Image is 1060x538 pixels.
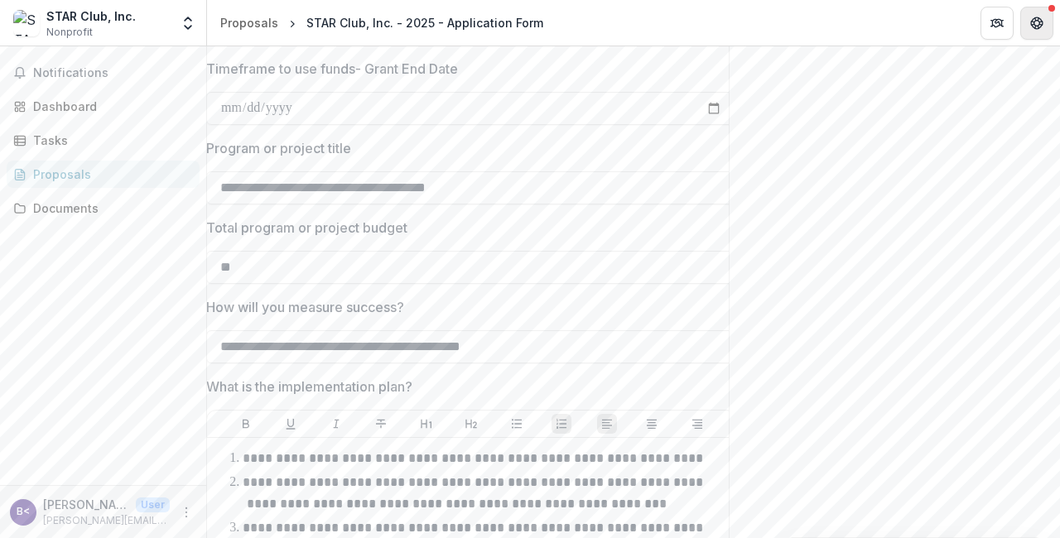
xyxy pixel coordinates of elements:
[552,414,571,434] button: Ordered List
[1020,7,1053,40] button: Get Help
[206,138,351,158] p: Program or project title
[642,414,662,434] button: Align Center
[326,414,346,434] button: Italicize
[236,414,256,434] button: Bold
[206,218,407,238] p: Total program or project budget
[136,497,170,512] p: User
[206,377,412,396] p: What is the implementation plan?
[214,11,285,35] a: Proposals
[507,414,527,434] button: Bullet List
[7,127,200,154] a: Tasks
[7,93,200,120] a: Dashboard
[220,14,278,31] div: Proposals
[33,98,186,115] div: Dashboard
[461,414,481,434] button: Heading 2
[33,132,186,149] div: Tasks
[306,14,543,31] div: STAR Club, Inc. - 2025 - Application Form
[33,166,186,183] div: Proposals
[46,7,136,25] div: STAR Club, Inc.
[281,414,301,434] button: Underline
[597,414,617,434] button: Align Left
[7,161,200,188] a: Proposals
[43,513,170,528] p: [PERSON_NAME][EMAIL_ADDRESS][PERSON_NAME][DOMAIN_NAME]
[176,7,200,40] button: Open entity switcher
[33,199,186,217] div: Documents
[980,7,1014,40] button: Partners
[206,59,458,79] p: Timeframe to use funds- Grant End Date
[176,502,196,522] button: More
[417,414,436,434] button: Heading 1
[33,66,193,80] span: Notifications
[7,195,200,222] a: Documents
[371,414,391,434] button: Strike
[13,10,40,36] img: STAR Club, Inc.
[43,496,129,513] p: [PERSON_NAME] <[PERSON_NAME][EMAIL_ADDRESS][PERSON_NAME][DOMAIN_NAME]>
[46,25,93,40] span: Nonprofit
[206,297,404,317] p: How will you measure success?
[17,507,30,517] div: Bonita Dunn <bonita.dunn@gmail.com>
[7,60,200,86] button: Notifications
[214,11,550,35] nav: breadcrumb
[687,414,707,434] button: Align Right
